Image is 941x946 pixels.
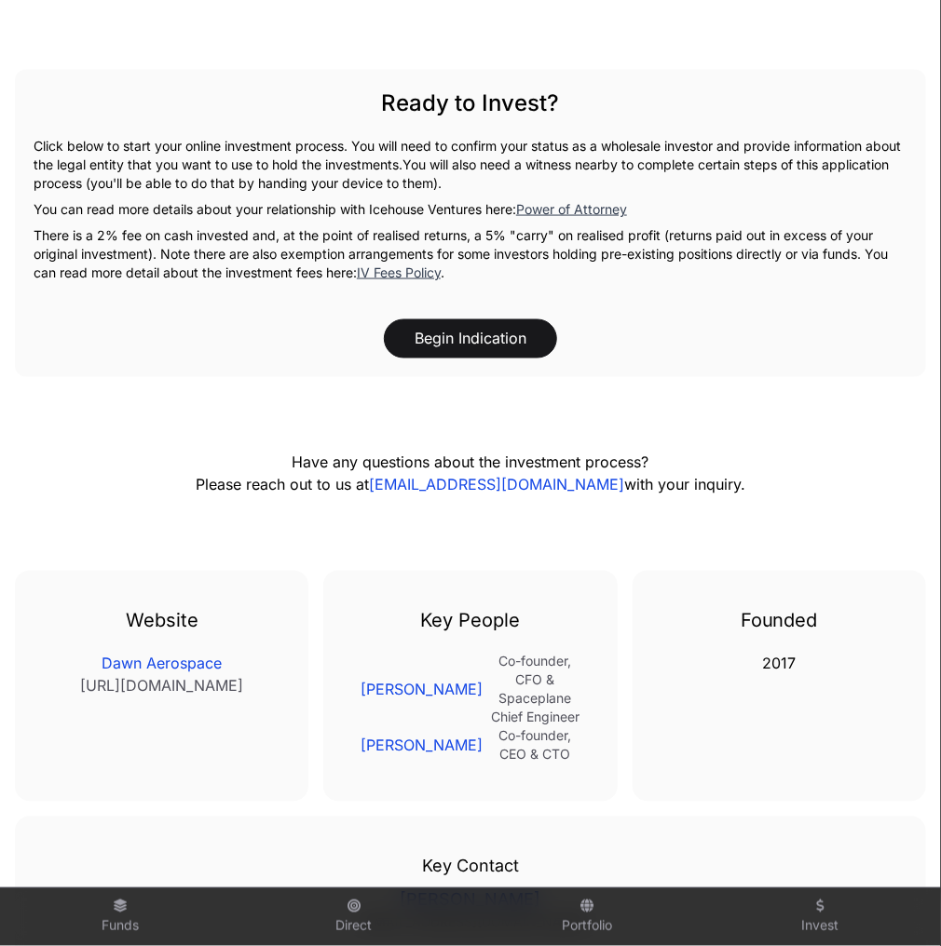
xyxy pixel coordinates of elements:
button: Begin Indication [384,319,557,358]
p: Key Contact [52,854,889,880]
h3: Founded [670,608,889,634]
h2: Ready to Invest? [34,88,907,118]
h3: Key People [361,608,580,634]
iframe: Chat Widget [848,857,941,946]
p: Co-founder, CFO & Spaceplane Chief Engineer [490,653,580,727]
h3: Website [52,608,271,634]
p: There is a 2% fee on cash invested and, at the point of realised returns, a 5% "carry" on realise... [34,226,907,282]
a: IV Fees Policy [357,264,441,280]
a: [URL][DOMAIN_NAME] [52,675,271,697]
p: Have any questions about the investment process? Please reach out to us at with your inquiry. [129,452,812,496]
p: You can read more details about your relationship with Icehouse Ventures here: [34,200,907,219]
a: Power of Attorney [516,201,627,217]
a: [EMAIL_ADDRESS][DOMAIN_NAME] [369,476,624,494]
a: [PERSON_NAME] [361,735,483,757]
a: Portfolio [478,892,697,942]
a: Invest [712,892,931,942]
span: You will also need a witness nearby to complete certain steps of this application process (you'll... [34,156,889,191]
a: Direct [245,892,464,942]
p: Click below to start your online investment process. You will need to confirm your status as a wh... [34,137,907,193]
a: [PERSON_NAME] [361,679,483,701]
p: 2017 [670,653,889,675]
a: Dawn Aerospace [52,653,271,675]
a: Funds [11,892,230,942]
p: Co-founder, CEO & CTO [490,727,580,764]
